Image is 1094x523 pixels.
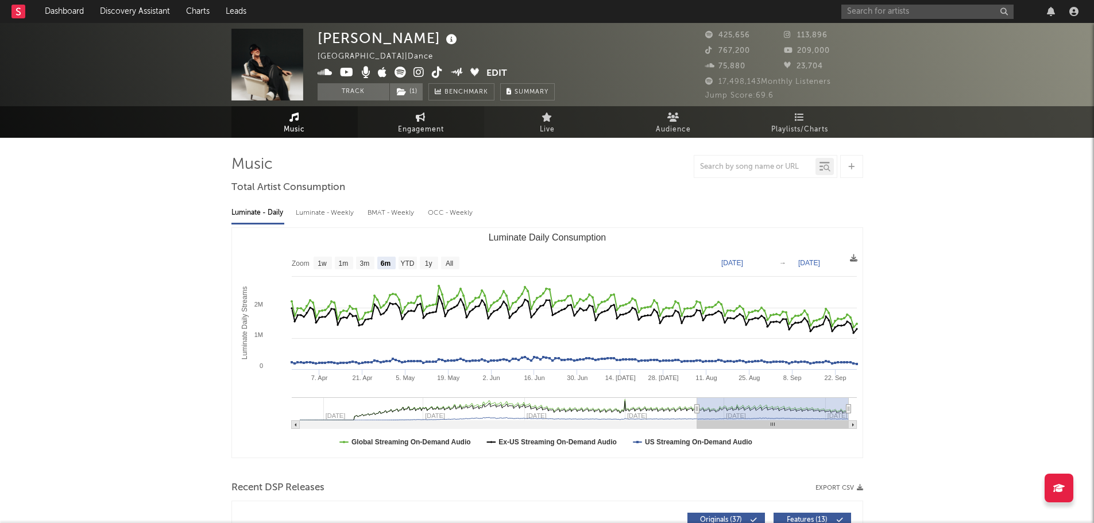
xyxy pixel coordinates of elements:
[240,286,248,359] text: Luminate Daily Streams
[705,63,745,70] span: 75,880
[784,63,823,70] span: 23,704
[311,374,327,381] text: 7. Apr
[815,485,863,491] button: Export CSV
[705,32,750,39] span: 425,656
[358,106,484,138] a: Engagement
[368,203,416,223] div: BMAT - Weekly
[292,259,310,268] text: Zoom
[389,83,423,100] span: ( 1 )
[605,374,635,381] text: 14. [DATE]
[444,86,488,99] span: Benchmark
[656,123,691,137] span: Audience
[351,438,471,446] text: Global Streaming On-Demand Audio
[567,374,587,381] text: 30. Jun
[445,259,453,268] text: All
[484,106,610,138] a: Live
[648,374,678,381] text: 28. [DATE]
[498,438,617,446] text: Ex-US Streaming On-Demand Audio
[705,78,831,86] span: 17,498,143 Monthly Listeners
[400,259,414,268] text: YTD
[296,203,356,223] div: Luminate - Weekly
[705,47,750,55] span: 767,200
[695,374,717,381] text: 11. Aug
[232,228,863,458] svg: Luminate Daily Consumption
[779,259,786,267] text: →
[231,106,358,138] a: Music
[784,32,828,39] span: 113,896
[254,301,262,308] text: 2M
[721,259,743,267] text: [DATE]
[259,362,262,369] text: 0
[737,106,863,138] a: Playlists/Charts
[390,83,423,100] button: (1)
[784,47,830,55] span: 209,000
[284,123,305,137] span: Music
[798,259,820,267] text: [DATE]
[540,123,555,137] span: Live
[254,331,262,338] text: 1M
[739,374,760,381] text: 25. Aug
[524,374,544,381] text: 16. Jun
[318,29,460,48] div: [PERSON_NAME]
[488,233,606,242] text: Luminate Daily Consumption
[783,374,801,381] text: 8. Sep
[398,123,444,137] span: Engagement
[824,374,846,381] text: 22. Sep
[841,5,1014,19] input: Search for artists
[318,83,389,100] button: Track
[231,481,324,495] span: Recent DSP Releases
[482,374,500,381] text: 2. Jun
[694,162,815,172] input: Search by song name or URL
[645,438,752,446] text: US Streaming On-Demand Audio
[359,259,369,268] text: 3m
[352,374,372,381] text: 21. Apr
[500,83,555,100] button: Summary
[231,203,284,223] div: Luminate - Daily
[428,203,474,223] div: OCC - Weekly
[338,259,348,268] text: 1m
[486,67,507,81] button: Edit
[705,92,774,99] span: Jump Score: 69.6
[428,83,494,100] a: Benchmark
[515,89,548,95] span: Summary
[610,106,737,138] a: Audience
[318,259,327,268] text: 1w
[424,259,432,268] text: 1y
[380,259,390,268] text: 6m
[437,374,460,381] text: 19. May
[231,181,345,195] span: Total Artist Consumption
[318,50,446,64] div: [GEOGRAPHIC_DATA] | Dance
[771,123,828,137] span: Playlists/Charts
[396,374,415,381] text: 5. May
